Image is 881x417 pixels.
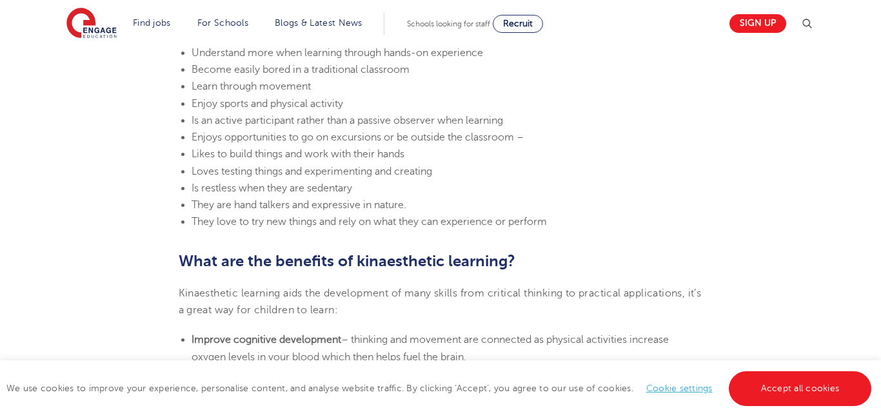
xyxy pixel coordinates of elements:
span: Is restless when they are sedentary [192,182,352,194]
span: Understand more when learning through hands-on experience [192,47,483,59]
span: We use cookies to improve your experience, personalise content, and analyse website traffic. By c... [6,383,875,393]
span: Learn through movement [192,81,311,92]
span: They love to try new things and rely on what they can experience or perform [192,216,547,228]
a: Recruit [493,15,543,33]
a: Accept all cookies [729,371,872,406]
span: Become easily bored in a traditional classroom [192,64,410,75]
span: Recruit [503,19,533,28]
span: Is an active participant rather than a passive observer when learning [192,115,503,126]
img: Engage Education [66,8,117,40]
a: Sign up [729,14,786,33]
span: Loves testing things and experimenting and creating [192,166,432,177]
span: – thinking and movement are connected as physical activities increase oxygen levels in your blood... [192,334,669,362]
a: Blogs & Latest News [275,18,362,28]
a: For Schools [197,18,248,28]
span: Kinaesthetic learning aids the development of many skills from critical thinking to practical app... [179,287,702,316]
span: They are hand talkers and expressive in nature. [192,199,406,211]
b: What are the benefits of kinaesthetic learning? [179,252,515,270]
b: Improve cognitive development [192,334,341,345]
span: Likes to build things and work with their hands [192,148,404,160]
a: Find jobs [133,18,171,28]
span: Enjoys opportunities to go on excursions or be outside the classroom – [192,131,524,143]
span: Schools looking for staff [407,19,490,28]
span: Enjoy sports and physical activity [192,98,343,110]
a: Cookie settings [646,383,713,393]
